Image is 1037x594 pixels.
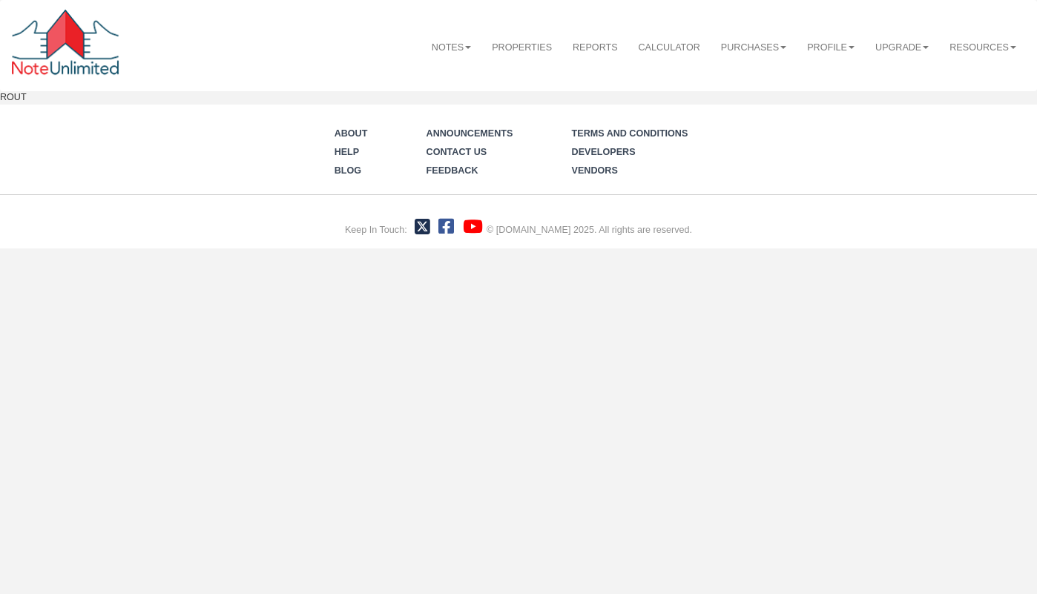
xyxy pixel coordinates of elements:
div: Keep In Touch: [345,224,407,237]
a: Reports [562,30,628,65]
a: Upgrade [865,30,939,65]
a: Vendors [572,165,618,176]
a: Blog [335,165,361,176]
a: Resources [939,30,1027,65]
a: Purchases [711,30,797,65]
a: Feedback [427,165,478,176]
a: Terms and Conditions [572,128,688,139]
a: Properties [481,30,562,65]
a: About [335,128,368,139]
a: Calculator [628,30,711,65]
a: Developers [572,147,636,157]
a: Announcements [427,128,513,139]
a: Notes [421,30,481,65]
a: Contact Us [427,147,487,157]
div: © [DOMAIN_NAME] 2025. All rights are reserved. [487,224,692,237]
a: Help [335,147,360,157]
a: Profile [797,30,865,65]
